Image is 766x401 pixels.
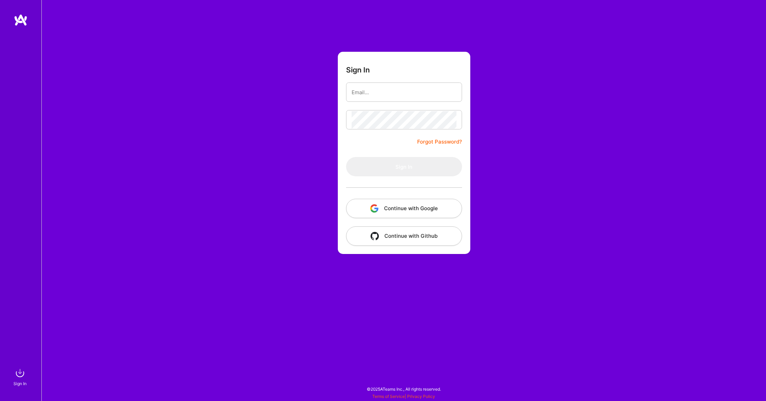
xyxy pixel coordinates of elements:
h3: Sign In [346,66,370,74]
button: Sign In [346,157,462,176]
img: icon [371,232,379,240]
a: sign inSign In [14,366,27,387]
a: Terms of Service [372,394,405,399]
div: © 2025 ATeams Inc., All rights reserved. [41,380,766,398]
button: Continue with Github [346,226,462,246]
img: logo [14,14,28,26]
img: sign in [13,366,27,380]
div: Sign In [13,380,27,387]
input: Email... [352,84,456,101]
button: Continue with Google [346,199,462,218]
span: | [372,394,435,399]
a: Privacy Policy [407,394,435,399]
a: Forgot Password? [417,138,462,146]
img: icon [370,204,379,213]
